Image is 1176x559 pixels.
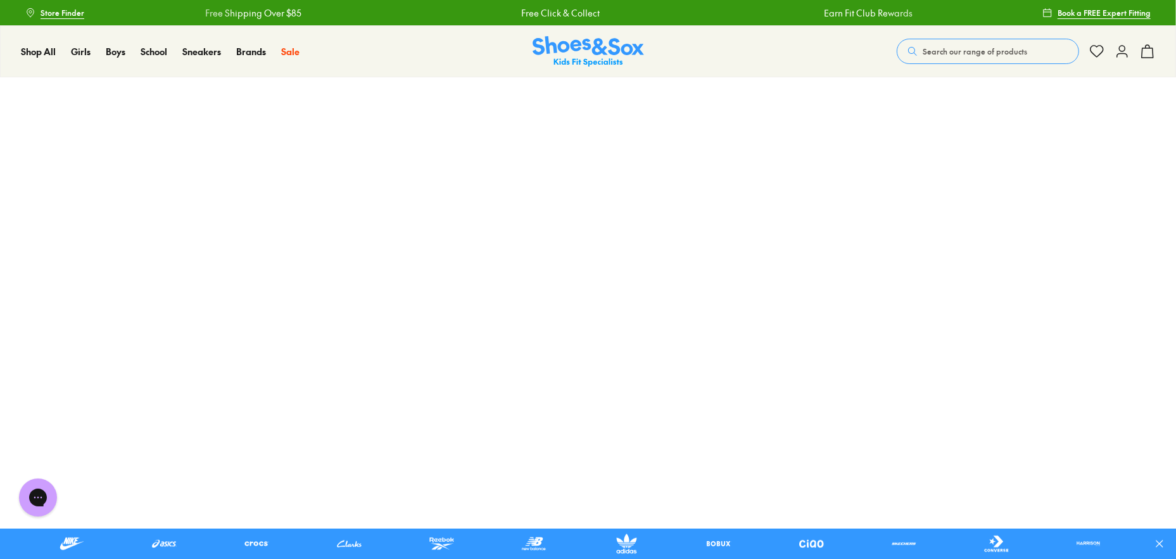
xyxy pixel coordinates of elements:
[824,6,913,20] a: Earn Fit Club Rewards
[1042,1,1151,24] a: Book a FREE Expert Fitting
[1058,7,1151,18] span: Book a FREE Expert Fitting
[25,1,84,24] a: Store Finder
[521,6,600,20] a: Free Click & Collect
[21,45,56,58] a: Shop All
[533,36,644,67] a: Shoes & Sox
[106,45,125,58] a: Boys
[182,45,221,58] a: Sneakers
[533,36,644,67] img: SNS_Logo_Responsive.svg
[281,45,300,58] a: Sale
[205,6,301,20] a: Free Shipping Over $85
[923,46,1027,57] span: Search our range of products
[71,45,91,58] a: Girls
[41,7,84,18] span: Store Finder
[13,474,63,521] iframe: Gorgias live chat messenger
[141,45,167,58] a: School
[897,39,1079,64] button: Search our range of products
[236,45,266,58] a: Brands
